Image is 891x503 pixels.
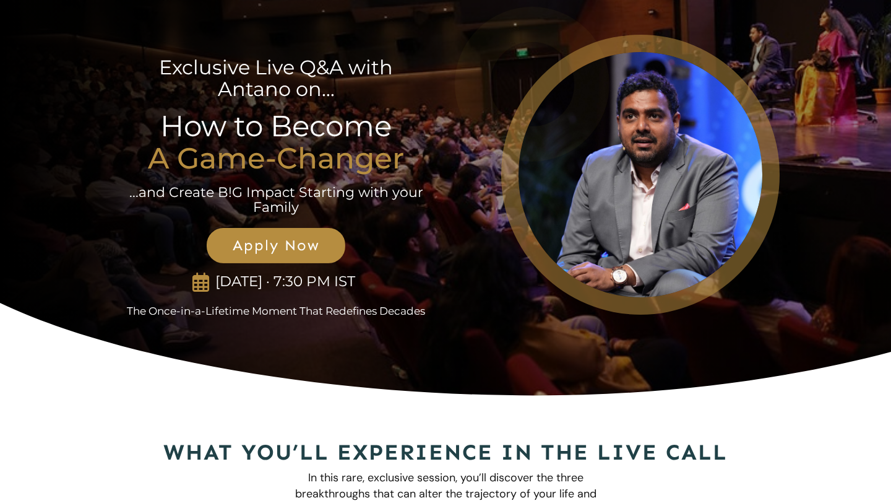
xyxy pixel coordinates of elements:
a: Apply Now [207,228,345,263]
p: ...and Create B!G Impact Starting with your Family [128,185,424,215]
strong: A Game-Changer [148,141,404,176]
span: How to Become [160,108,392,144]
p: The Once-in-a-Lifetime Moment That Redefines Decades [112,305,441,317]
p: [DATE] · 7:30 PM IST [210,273,360,291]
span: Apply Now [220,237,332,255]
span: Exclusive Live Q&A with Antano on... [159,55,393,101]
h2: What You’ll Experience in the Live Call [112,437,779,470]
